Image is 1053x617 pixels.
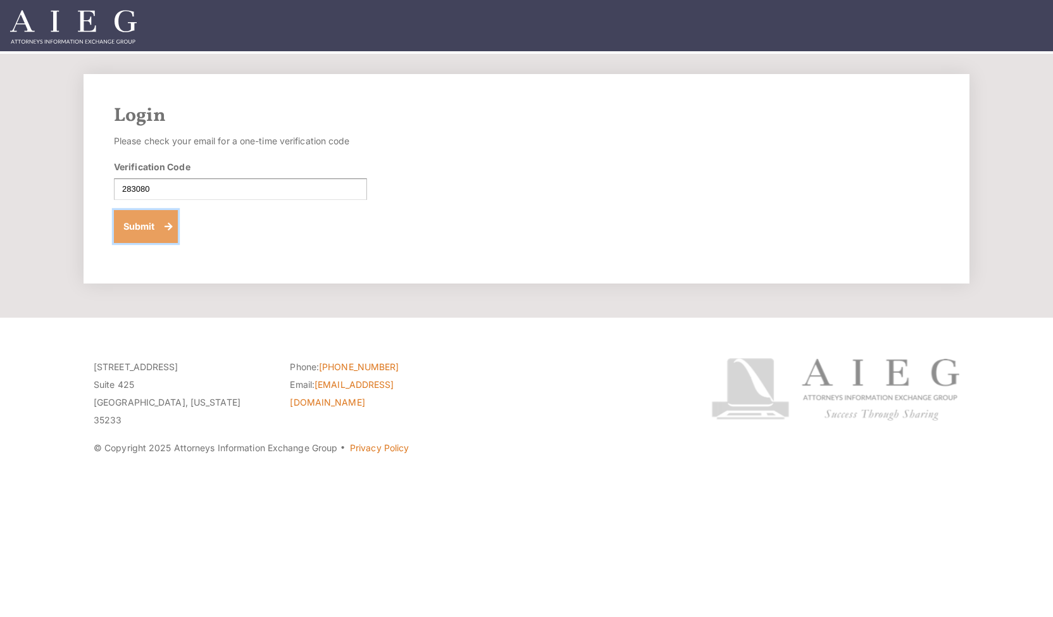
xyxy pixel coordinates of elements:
[10,10,137,44] img: Attorneys Information Exchange Group
[114,160,190,173] label: Verification Code
[711,358,959,421] img: Attorneys Information Exchange Group logo
[94,358,271,429] p: [STREET_ADDRESS] Suite 425 [GEOGRAPHIC_DATA], [US_STATE] 35233
[350,442,409,453] a: Privacy Policy
[94,439,664,457] p: © Copyright 2025 Attorneys Information Exchange Group
[340,447,346,454] span: ·
[114,132,367,150] p: Please check your email for a one-time verification code
[114,210,178,243] button: Submit
[290,376,467,411] li: Email:
[290,358,467,376] li: Phone:
[319,361,399,372] a: [PHONE_NUMBER]
[290,379,394,408] a: [EMAIL_ADDRESS][DOMAIN_NAME]
[114,104,939,127] h2: Login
